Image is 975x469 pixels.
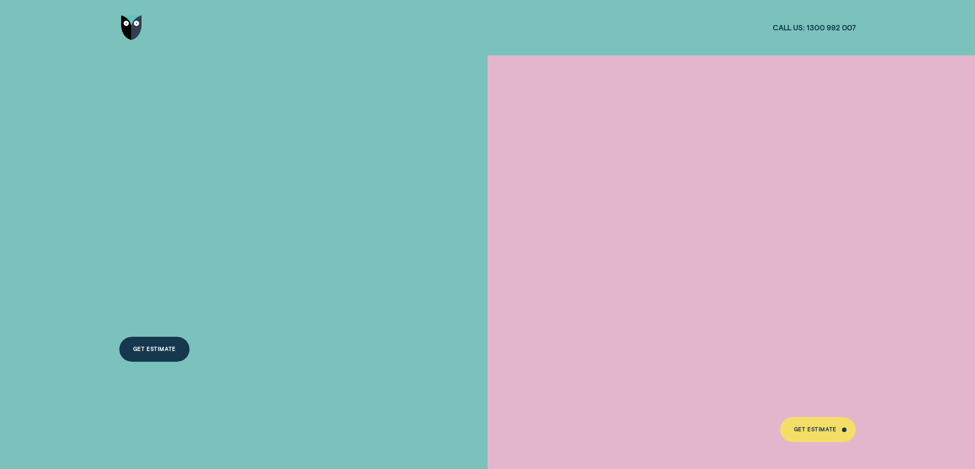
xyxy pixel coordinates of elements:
span: Call us: [773,23,804,32]
a: Call us:1300 992 007 [773,23,856,32]
span: 1300 992 007 [807,23,856,32]
a: Get Estimate [780,417,856,442]
h4: A LOAN THAT PUTS YOU IN CONTROL [119,154,359,270]
img: Wisr [121,15,142,40]
a: Get Estimate [119,337,190,362]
